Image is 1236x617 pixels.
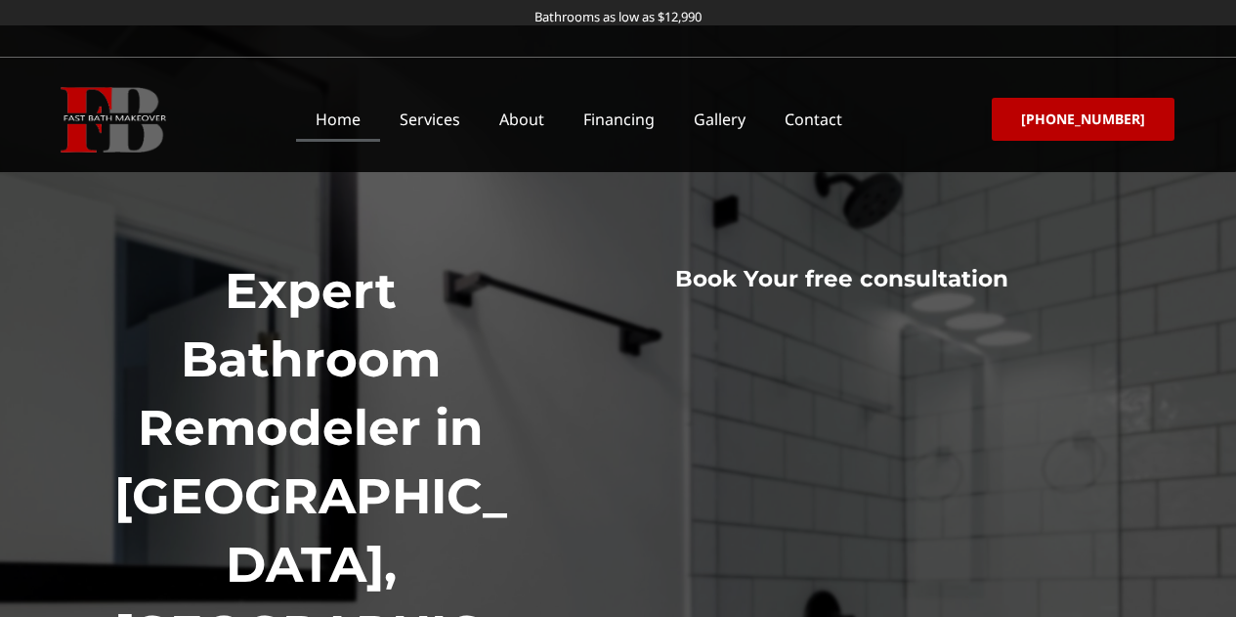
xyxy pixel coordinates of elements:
[61,87,166,153] img: Fast Bath Makeover icon
[296,97,380,142] a: Home
[380,97,480,142] a: Services
[564,97,674,142] a: Financing
[1021,112,1145,126] span: [PHONE_NUMBER]
[765,97,862,142] a: Contact
[480,97,564,142] a: About
[992,98,1174,141] a: [PHONE_NUMBER]
[674,97,765,142] a: Gallery
[547,265,1135,294] h3: Book Your free consultation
